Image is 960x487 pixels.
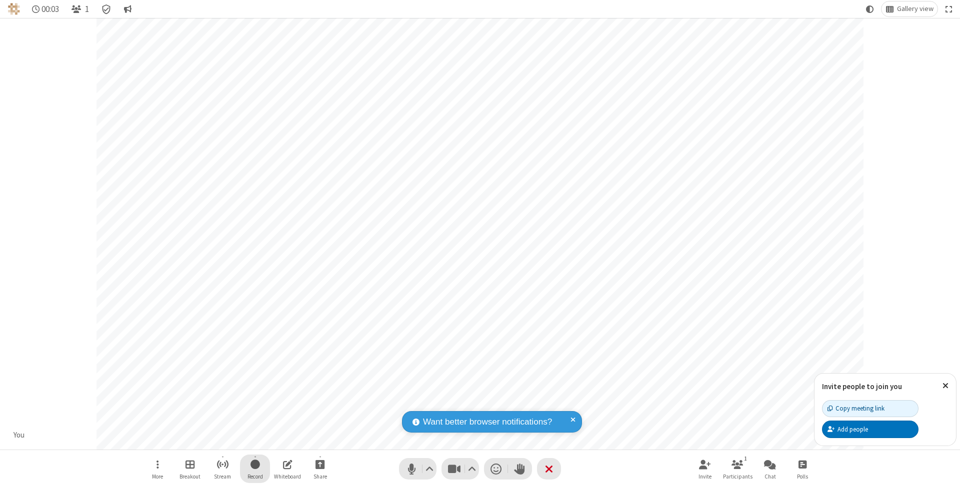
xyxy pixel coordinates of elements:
button: End or leave meeting [537,458,561,480]
div: You [10,430,28,441]
button: Open menu [142,455,172,483]
button: Send a reaction [484,458,508,480]
span: Chat [764,474,776,480]
button: Open shared whiteboard [272,455,302,483]
button: Audio settings [423,458,436,480]
button: Stop video (⌘+Shift+V) [441,458,479,480]
span: Polls [797,474,808,480]
button: Fullscreen [941,1,956,16]
span: Record [247,474,263,480]
span: Participants [723,474,752,480]
button: Video setting [465,458,479,480]
button: Start sharing [305,455,335,483]
span: More [152,474,163,480]
button: Manage Breakout Rooms [175,455,205,483]
button: Start recording [240,455,270,483]
button: Open poll [787,455,817,483]
div: 1 [741,454,750,463]
button: Add people [822,421,918,438]
div: Copy meeting link [827,404,884,413]
button: Change layout [881,1,937,16]
span: 1 [85,4,89,14]
span: 00:03 [41,4,59,14]
button: Open chat [755,455,785,483]
button: Open participant list [67,1,93,16]
span: Want better browser notifications? [423,416,552,429]
button: Close popover [935,374,956,398]
span: Breakout [179,474,200,480]
button: Open participant list [722,455,752,483]
button: Conversation [119,1,135,16]
button: Invite participants (⌘+Shift+I) [690,455,720,483]
span: Stream [214,474,231,480]
span: Share [313,474,327,480]
button: Raise hand [508,458,532,480]
span: Gallery view [897,5,933,13]
div: Meeting details Encryption enabled [97,1,116,16]
label: Invite people to join you [822,382,902,391]
img: QA Selenium DO NOT DELETE OR CHANGE [8,3,20,15]
div: Timer [28,1,63,16]
button: Mute (⌘+Shift+A) [399,458,436,480]
button: Copy meeting link [822,400,918,417]
span: Whiteboard [274,474,301,480]
button: Start streaming [207,455,237,483]
span: Invite [698,474,711,480]
button: Using system theme [862,1,878,16]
